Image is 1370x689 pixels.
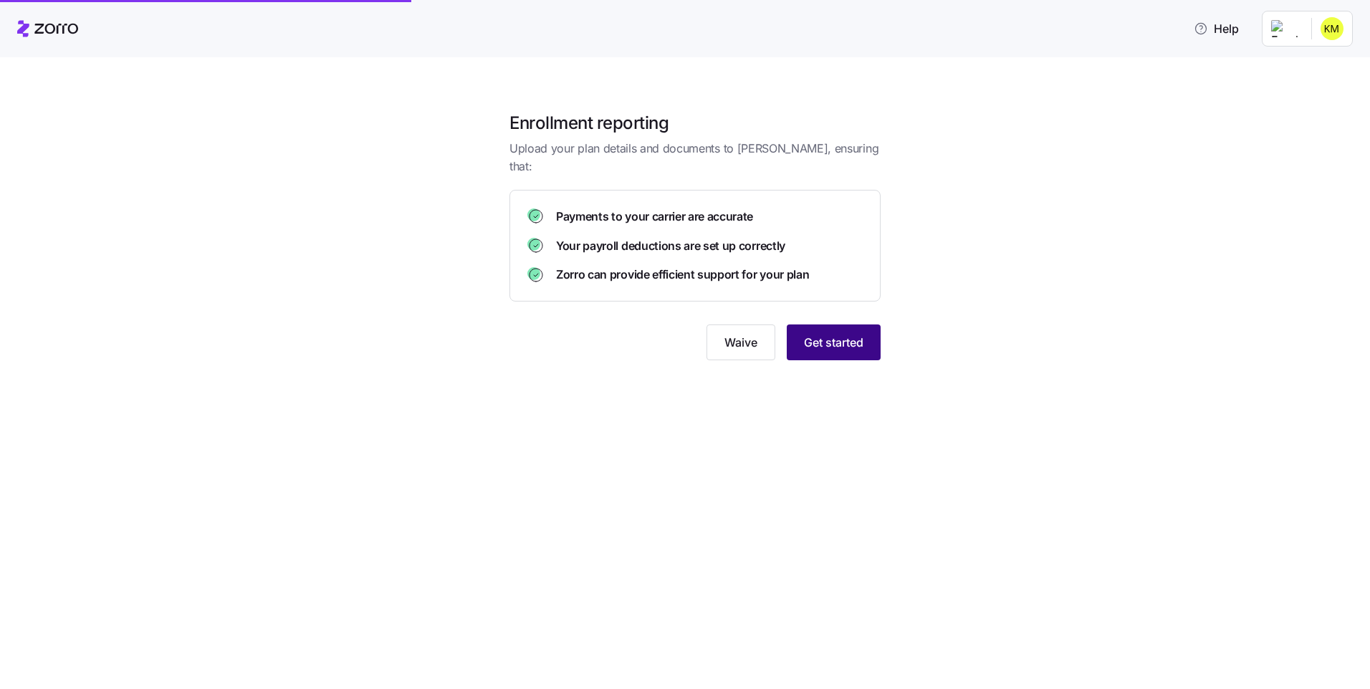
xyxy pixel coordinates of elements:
span: Payments to your carrier are accurate [556,208,753,226]
span: Zorro can provide efficient support for your plan [556,266,809,284]
span: Upload your plan details and documents to [PERSON_NAME], ensuring that: [509,140,881,175]
img: 00b5e45f3c8a97214494b5e9daef4bf5 [1321,17,1343,40]
span: Help [1194,20,1239,37]
button: Help [1182,14,1250,43]
span: Your payroll deductions are set up correctly [556,237,785,255]
span: Get started [804,334,863,351]
button: Waive [706,324,775,360]
h1: Enrollment reporting [509,112,881,134]
button: Get started [787,324,881,360]
span: Waive [724,334,757,351]
img: Employer logo [1271,20,1300,37]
